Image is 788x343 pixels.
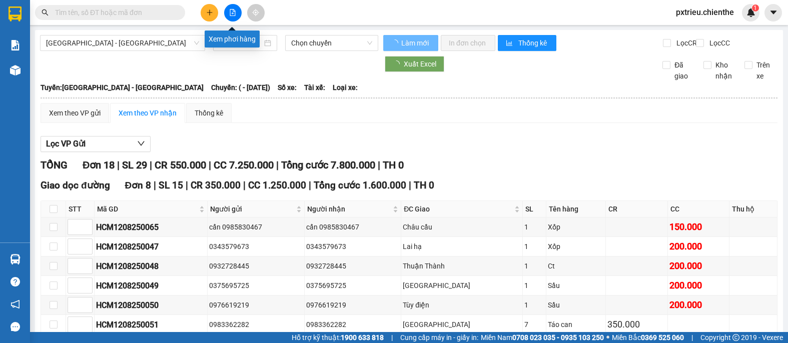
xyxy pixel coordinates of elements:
[753,4,757,11] span: 1
[11,322,20,331] span: message
[155,159,206,171] span: CR 550.000
[524,221,544,232] div: 1
[95,276,208,295] td: HCM1208250049
[752,4,759,11] sup: 1
[96,221,206,233] div: HCM1208250065
[211,82,270,93] span: Chuyến: ( - [DATE])
[307,203,391,214] span: Người nhận
[247,4,265,21] button: aim
[641,333,684,341] strong: 0369 525 060
[401,37,430,48] span: Làm mới
[97,203,197,214] span: Mã GD
[606,335,609,339] span: ⚪️
[512,333,604,341] strong: 0708 023 035 - 0935 103 250
[125,179,152,191] span: Đơn 8
[248,179,306,191] span: CC 1.250.000
[95,217,208,237] td: HCM1208250065
[333,82,358,93] span: Loại xe:
[96,260,206,272] div: HCM1208250048
[46,35,199,50] span: Hồ Chí Minh - Bắc Ninh
[341,333,384,341] strong: 1900 633 818
[518,37,548,48] span: Thống kê
[95,315,208,334] td: HCM1208250051
[548,260,604,271] div: Ct
[378,159,380,171] span: |
[95,256,208,276] td: HCM1208250048
[524,280,544,291] div: 1
[306,221,400,232] div: cẩn 0985830467
[119,107,177,118] div: Xem theo VP nhận
[764,4,782,21] button: caret-down
[186,179,188,191] span: |
[548,280,604,291] div: Sầu
[41,159,68,171] span: TỔNG
[229,9,236,16] span: file-add
[209,260,303,271] div: 0932728445
[41,179,110,191] span: Giao dọc đường
[746,8,755,17] img: icon-new-feature
[66,201,95,217] th: STT
[314,179,406,191] span: Tổng cước 1.600.000
[281,159,375,171] span: Tổng cước 7.800.000
[195,107,223,118] div: Thống kê
[83,159,115,171] span: Đơn 18
[10,40,21,50] img: solution-icon
[10,65,21,75] img: warehouse-icon
[506,39,514,47] span: bar-chart
[548,299,604,310] div: Sầu
[150,159,152,171] span: |
[481,332,604,343] span: Miền Nam
[403,241,521,252] div: Lai hạ
[209,299,303,310] div: 0976619219
[669,278,727,292] div: 200.000
[391,39,400,46] span: loading
[191,179,241,191] span: CR 350.000
[224,4,242,21] button: file-add
[209,159,211,171] span: |
[96,240,206,253] div: HCM1208250047
[732,334,739,341] span: copyright
[309,179,311,191] span: |
[96,318,206,331] div: HCM1208250051
[209,241,303,252] div: 0343579673
[409,179,411,191] span: |
[55,7,173,18] input: Tìm tên, số ĐT hoặc mã đơn
[292,332,384,343] span: Hỗ trợ kỹ thuật:
[291,35,372,50] span: Chọn chuyến
[548,319,604,330] div: Táo can
[414,179,434,191] span: TH 0
[219,37,262,48] input: 13/08/2025
[498,35,556,51] button: bar-chartThống kê
[209,319,303,330] div: 0983362282
[548,241,604,252] div: Xốp
[154,179,156,191] span: |
[306,299,400,310] div: 0976619219
[46,137,86,150] span: Lọc VP Gửi
[752,59,778,81] span: Trên xe
[276,159,279,171] span: |
[669,239,727,253] div: 200.000
[306,241,400,252] div: 0343579673
[214,159,274,171] span: CC 7.250.000
[278,82,297,93] span: Số xe:
[403,280,521,291] div: [GEOGRAPHIC_DATA]
[159,179,183,191] span: SL 15
[391,332,393,343] span: |
[252,9,259,16] span: aim
[304,82,325,93] span: Tài xế:
[705,37,731,48] span: Lọc CC
[403,319,521,330] div: [GEOGRAPHIC_DATA]
[393,60,404,67] span: loading
[209,221,303,232] div: cẩn 0985830467
[403,260,521,271] div: Thuận Thành
[403,221,521,232] div: Châu cầu
[524,260,544,271] div: 1
[306,280,400,291] div: 0375695725
[607,317,665,331] div: 350.000
[524,299,544,310] div: 1
[523,201,546,217] th: SL
[403,299,521,310] div: Tùy điện
[668,201,729,217] th: CC
[385,56,444,72] button: Xuất Excel
[210,203,294,214] span: Người gửi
